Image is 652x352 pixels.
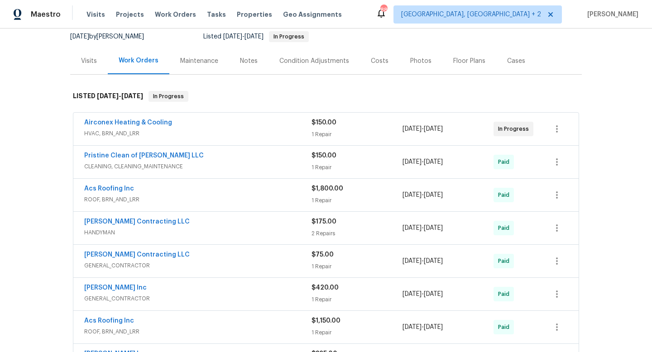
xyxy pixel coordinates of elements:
div: Cases [507,57,525,66]
div: 88 [380,5,387,14]
div: 1 Repair [312,295,403,304]
span: [DATE] [403,159,422,165]
span: Geo Assignments [283,10,342,19]
a: Acs Roofing Inc [84,186,134,192]
span: [DATE] [424,258,443,264]
a: [PERSON_NAME] Inc [84,285,147,291]
span: In Progress [149,92,187,101]
span: [DATE] [424,159,443,165]
span: - [403,190,443,200]
span: - [403,224,443,233]
span: [DATE] [70,33,89,40]
span: - [97,93,143,99]
span: Paid [498,157,513,166]
span: $420.00 [312,285,339,291]
span: [DATE] [403,192,422,198]
span: Paid [498,323,513,332]
div: Visits [81,57,97,66]
div: Condition Adjustments [279,57,349,66]
h6: LISTED [73,91,143,102]
span: [DATE] [403,225,422,231]
div: Work Orders [119,56,158,65]
div: 1 Repair [312,262,403,271]
span: [DATE] [424,291,443,297]
span: Paid [498,290,513,299]
span: $150.00 [312,152,336,159]
span: - [403,157,443,166]
span: ROOF, BRN_AND_LRR [84,327,312,336]
div: Maintenance [180,57,218,66]
span: [GEOGRAPHIC_DATA], [GEOGRAPHIC_DATA] + 2 [401,10,541,19]
a: Pristine Clean of [PERSON_NAME] LLC [84,152,204,159]
span: [DATE] [424,126,443,132]
span: Maestro [31,10,61,19]
span: - [403,257,443,266]
span: Properties [237,10,272,19]
span: ROOF, BRN_AND_LRR [84,195,312,204]
span: In Progress [498,124,532,133]
span: Projects [116,10,144,19]
span: In Progress [270,34,308,39]
span: [DATE] [244,33,264,40]
span: - [403,290,443,299]
a: [PERSON_NAME] Contracting LLC [84,219,190,225]
a: [PERSON_NAME] Contracting LLC [84,252,190,258]
a: Airconex Heating & Cooling [84,119,172,126]
span: [DATE] [424,324,443,330]
div: 2 Repairs [312,229,403,238]
span: [DATE] [121,93,143,99]
span: [DATE] [97,93,119,99]
span: GENERAL_CONTRACTOR [84,294,312,303]
div: 1 Repair [312,196,403,205]
div: LISTED [DATE]-[DATE]In Progress [70,82,582,111]
span: Paid [498,257,513,266]
span: $1,800.00 [312,186,343,192]
span: Paid [498,190,513,200]
span: HVAC, BRN_AND_LRR [84,129,312,138]
span: Listed [203,33,309,40]
span: Work Orders [155,10,196,19]
div: Floor Plans [453,57,485,66]
span: [DATE] [424,225,443,231]
span: HANDYMAN [84,228,312,237]
span: [DATE] [223,33,242,40]
span: - [403,323,443,332]
span: $1,150.00 [312,318,340,324]
div: 1 Repair [312,130,403,139]
span: [DATE] [403,126,422,132]
div: 1 Repair [312,163,403,172]
div: Photos [410,57,431,66]
div: Notes [240,57,258,66]
div: by [PERSON_NAME] [70,31,155,42]
div: 1 Repair [312,328,403,337]
span: Paid [498,224,513,233]
span: CLEANING, CLEANING_MAINTENANCE [84,162,312,171]
span: [DATE] [424,192,443,198]
span: - [403,124,443,133]
span: Visits [86,10,105,19]
span: $75.00 [312,252,334,258]
span: [DATE] [403,324,422,330]
span: [PERSON_NAME] [584,10,638,19]
span: - [223,33,264,40]
span: [DATE] [403,258,422,264]
span: GENERAL_CONTRACTOR [84,261,312,270]
span: [DATE] [403,291,422,297]
span: Tasks [207,11,226,18]
span: $150.00 [312,119,336,126]
div: Costs [371,57,388,66]
a: Acs Roofing Inc [84,318,134,324]
span: $175.00 [312,219,336,225]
